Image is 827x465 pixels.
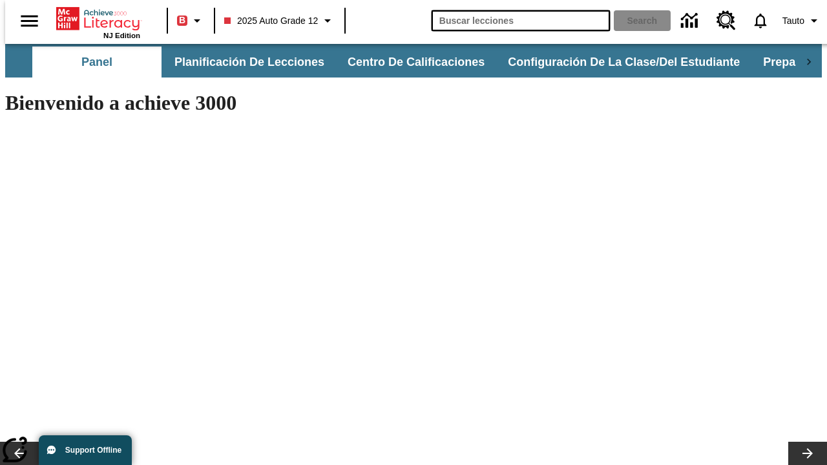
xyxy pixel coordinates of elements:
button: Configuración de la clase/del estudiante [497,46,750,77]
span: Support Offline [65,446,121,455]
span: Tauto [782,14,804,28]
span: 2025 Auto Grade 12 [224,14,318,28]
button: Abrir el menú lateral [10,2,48,40]
div: Pestañas siguientes [796,46,822,77]
button: Support Offline [39,435,132,465]
h1: Bienvenido a achieve 3000 [5,91,563,115]
div: Subbarra de navegación [31,46,796,77]
span: B [179,12,185,28]
div: Subbarra de navegación [5,44,822,77]
button: Class: 2025 Auto Grade 12, Selecciona una clase [219,9,340,32]
button: Centro de calificaciones [337,46,495,77]
button: Panel [32,46,162,77]
a: Portada [56,6,140,32]
input: search field [432,10,610,31]
a: Centro de información [673,3,709,39]
button: Carrusel de lecciones, seguir [788,442,827,465]
a: Centro de recursos, Se abrirá en una pestaña nueva. [709,3,744,38]
button: Perfil/Configuración [777,9,827,32]
a: Notificaciones [744,4,777,37]
div: Portada [56,5,140,39]
span: NJ Edition [103,32,140,39]
button: Planificación de lecciones [164,46,335,77]
button: Boost El color de la clase es rojo. Cambiar el color de la clase. [172,9,210,32]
